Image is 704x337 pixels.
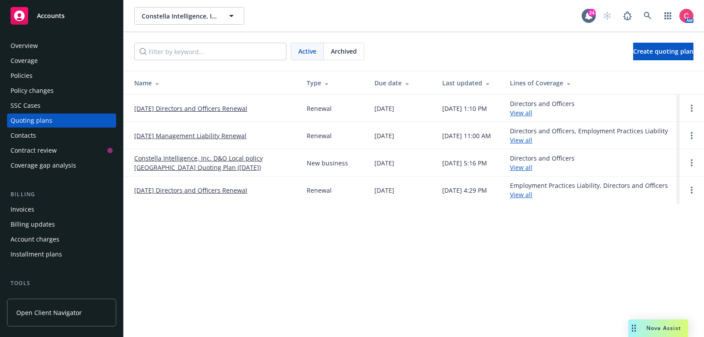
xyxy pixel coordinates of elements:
a: Quoting plans [7,114,116,128]
div: Directors and Officers [510,99,575,117]
a: Policies [7,69,116,83]
div: Contacts [11,128,36,143]
a: Coverage [7,54,116,68]
div: Coverage [11,54,38,68]
a: [DATE] Directors and Officers Renewal [134,186,247,195]
button: Constella Intelligence, Inc. [134,7,244,25]
div: New business [307,158,348,168]
div: Installment plans [11,247,62,261]
a: View all [510,109,532,117]
a: Manage files [7,291,116,305]
a: [DATE] Management Liability Renewal [134,131,246,140]
div: Type [307,78,360,88]
span: Archived [331,47,357,56]
a: [DATE] Directors and Officers Renewal [134,104,247,113]
a: Open options [686,130,697,141]
a: Coverage gap analysis [7,158,116,172]
div: Policies [11,69,33,83]
a: Contacts [7,128,116,143]
span: Active [298,47,316,56]
div: Billing updates [11,217,55,231]
span: Accounts [37,12,65,19]
div: Due date [374,78,428,88]
span: Open Client Navigator [16,308,82,317]
div: Directors and Officers [510,154,575,172]
div: Manage files [11,291,48,305]
div: [DATE] 1:10 PM [442,104,487,113]
div: Contract review [11,143,57,158]
div: [DATE] [374,186,394,195]
button: Nova Assist [628,319,688,337]
span: Nova Assist [646,324,681,332]
a: Installment plans [7,247,116,261]
span: Constella Intelligence, Inc. [142,11,218,21]
div: Lines of Coverage [510,78,672,88]
div: Invoices [11,202,34,216]
a: Open options [686,185,697,195]
a: Start snowing [598,7,616,25]
div: Tools [7,279,116,288]
a: Contract review [7,143,116,158]
div: 24 [588,9,596,17]
a: Accounts [7,4,116,28]
div: Name [134,78,293,88]
a: Search [639,7,656,25]
div: [DATE] [374,131,394,140]
a: Overview [7,39,116,53]
a: Policy changes [7,84,116,98]
a: Invoices [7,202,116,216]
div: [DATE] 4:29 PM [442,186,487,195]
input: Filter by keyword... [134,43,286,60]
a: SSC Cases [7,99,116,113]
div: Renewal [307,104,332,113]
a: Create quoting plan [633,43,693,60]
a: Account charges [7,232,116,246]
img: photo [679,9,693,23]
a: Report a Bug [619,7,636,25]
div: Drag to move [628,319,639,337]
a: Switch app [659,7,677,25]
a: Billing updates [7,217,116,231]
div: [DATE] 5:16 PM [442,158,487,168]
div: Billing [7,190,116,199]
div: Account charges [11,232,59,246]
div: Coverage gap analysis [11,158,76,172]
div: Employment Practices Liability, Directors and Officers [510,181,668,199]
div: Directors and Officers, Employment Practices Liability [510,126,668,145]
div: Overview [11,39,38,53]
a: View all [510,136,532,144]
div: Policy changes [11,84,54,98]
div: Quoting plans [11,114,52,128]
a: View all [510,190,532,199]
div: [DATE] 11:00 AM [442,131,491,140]
a: Constella Intelligence, Inc. D&O Local policy [GEOGRAPHIC_DATA] Quoting Plan ([DATE]) [134,154,293,172]
a: Open options [686,158,697,168]
div: Renewal [307,131,332,140]
span: Create quoting plan [633,47,693,55]
a: View all [510,163,532,172]
div: [DATE] [374,158,394,168]
div: Renewal [307,186,332,195]
a: Open options [686,103,697,114]
div: Last updated [442,78,496,88]
div: SSC Cases [11,99,40,113]
div: [DATE] [374,104,394,113]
